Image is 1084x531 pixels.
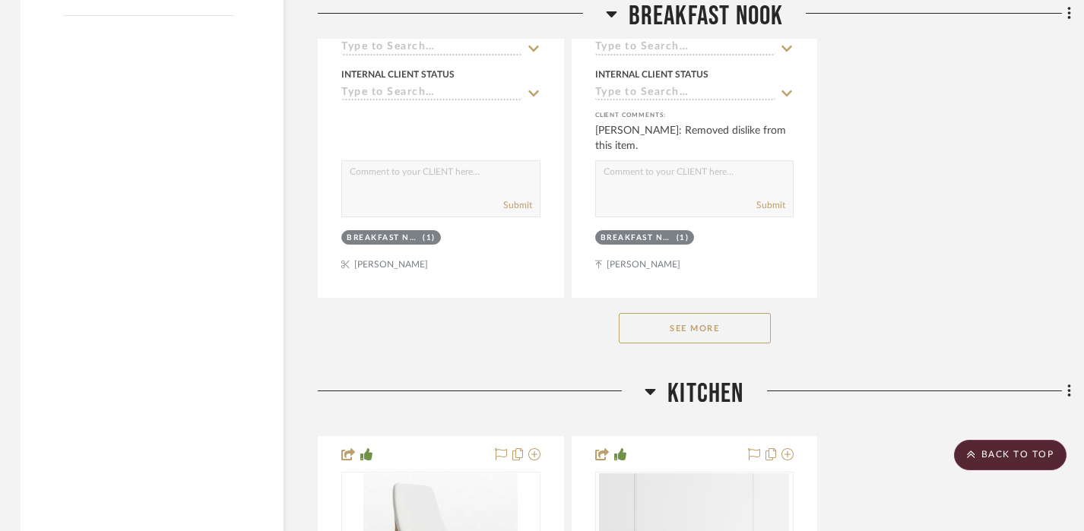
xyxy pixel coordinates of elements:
input: Type to Search… [595,41,776,55]
input: Type to Search… [341,87,522,101]
span: Kitchen [667,378,743,410]
button: Submit [503,198,532,212]
button: See More [619,313,771,343]
div: Breakfast Nook [601,232,673,244]
div: [PERSON_NAME]: Removed dislike from this item. [595,123,794,153]
div: (1) [677,232,689,244]
div: Internal Client Status [595,68,708,81]
button: Submit [756,198,785,212]
div: (1) [423,232,436,244]
input: Type to Search… [341,41,522,55]
div: Internal Client Status [341,68,455,81]
scroll-to-top-button: BACK TO TOP [954,440,1067,470]
input: Type to Search… [595,87,776,101]
div: Breakfast Nook [347,232,419,244]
